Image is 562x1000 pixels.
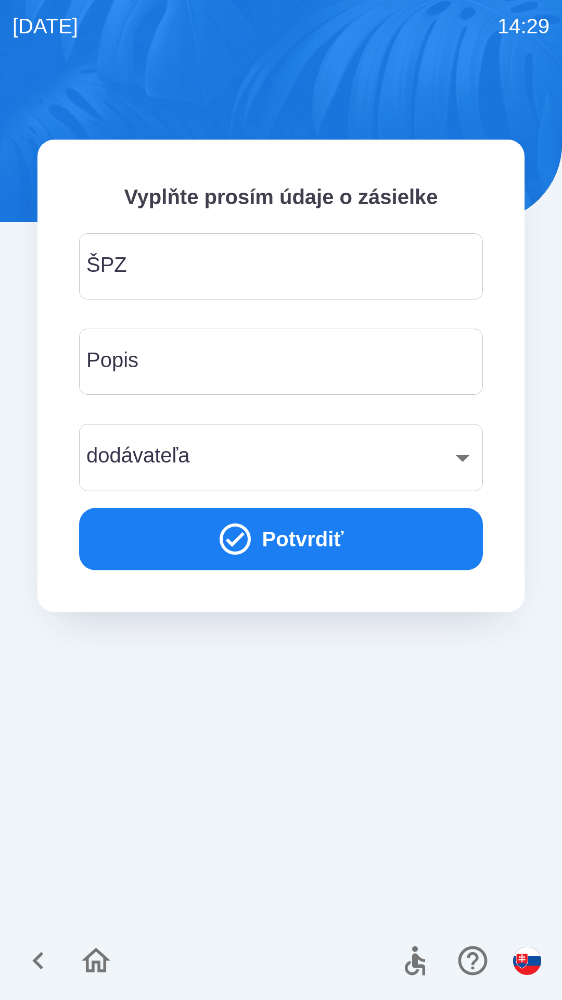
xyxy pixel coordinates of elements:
[79,181,483,213] p: Vyplňte prosím údaje o zásielke
[12,10,78,42] p: [DATE]
[37,73,525,123] img: Logo
[79,508,483,570] button: Potvrdiť
[497,10,550,42] p: 14:29
[513,947,541,975] img: sk flag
